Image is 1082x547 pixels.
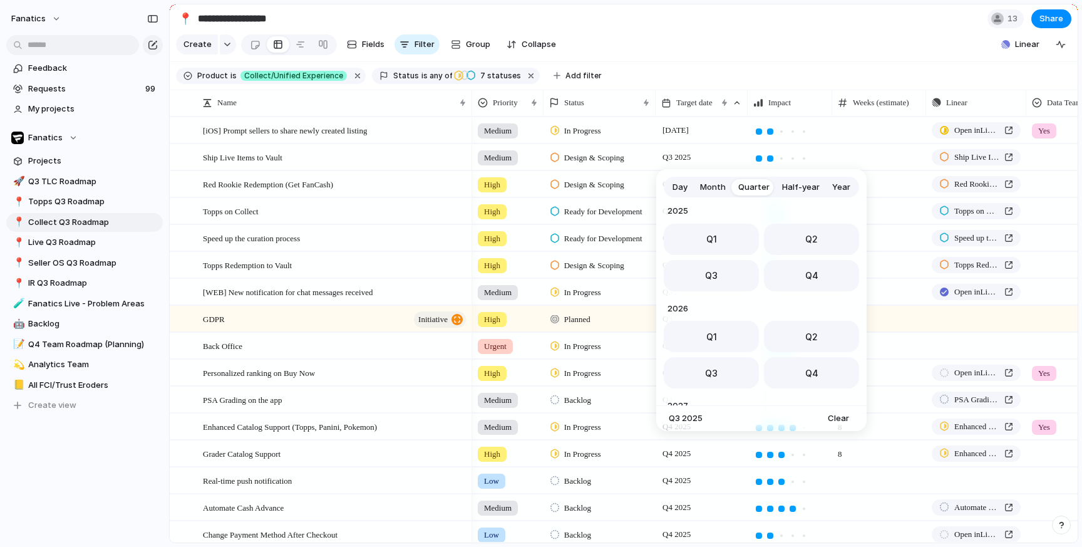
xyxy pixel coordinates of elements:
[664,224,759,255] button: Q1
[823,410,854,427] button: Clear
[764,321,859,352] button: Q2
[782,181,820,194] span: Half-year
[706,330,717,343] span: Q1
[828,412,849,425] span: Clear
[669,412,703,425] span: Q3 2025
[664,399,859,414] span: 2027
[764,357,859,388] button: Q4
[732,177,776,197] button: Quarter
[705,269,718,282] span: Q3
[664,204,859,219] span: 2025
[664,357,759,388] button: Q3
[664,321,759,352] button: Q1
[694,177,732,197] button: Month
[700,181,726,194] span: Month
[664,301,859,316] span: 2026
[705,367,718,380] span: Q3
[764,260,859,291] button: Q4
[764,224,859,255] button: Q2
[738,181,770,194] span: Quarter
[805,232,818,246] span: Q2
[805,269,818,282] span: Q4
[805,330,818,343] span: Q2
[664,260,759,291] button: Q3
[706,232,717,246] span: Q1
[832,181,850,194] span: Year
[776,177,826,197] button: Half-year
[672,181,688,194] span: Day
[805,367,818,380] span: Q4
[826,177,857,197] button: Year
[666,177,694,197] button: Day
